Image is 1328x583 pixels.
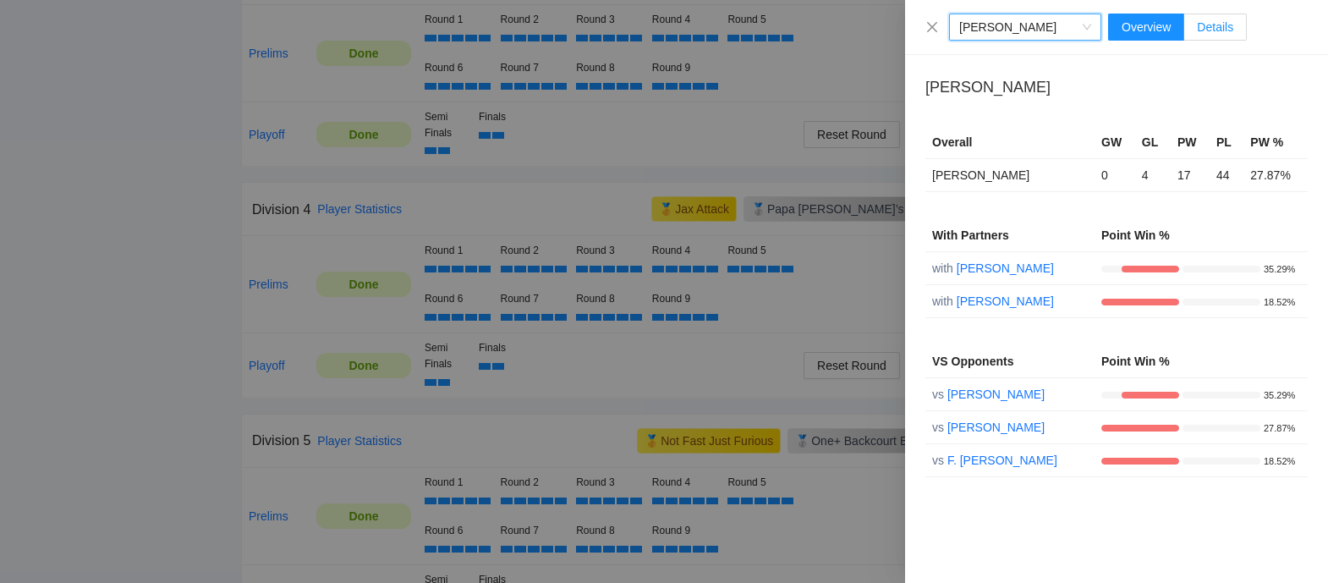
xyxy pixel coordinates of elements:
a: F. [PERSON_NAME] [947,454,1057,467]
td: 4 [1135,159,1171,192]
td: 27.87 % [1243,159,1308,192]
span: with [932,294,953,308]
div: With Partners [932,226,1088,245]
div: Point Win % [1101,226,1301,245]
div: VS Opponents [932,352,1088,371]
span: Overview [1122,20,1171,34]
div: [PERSON_NAME] [925,75,1308,126]
div: GL [1142,133,1164,151]
div: GW [1101,133,1128,151]
span: vs [932,388,944,401]
div: PW [1177,133,1203,151]
span: with [932,261,953,275]
td: 17 [1171,159,1210,192]
a: [PERSON_NAME] [957,261,1054,275]
span: vs [932,454,944,467]
span: vs [932,421,944,434]
td: 0 [1095,159,1135,192]
div: Point Win % [1101,352,1301,371]
a: [PERSON_NAME] [947,388,1045,401]
div: PW % [1250,133,1301,151]
td: 44 [1210,159,1243,192]
span: Details [1197,20,1233,34]
div: Overall [932,133,1088,151]
span: close [925,20,939,34]
span: Brian Zagula [959,14,1091,40]
button: Close [925,20,939,35]
td: [PERSON_NAME] [925,159,1095,192]
a: [PERSON_NAME] [957,294,1054,308]
div: PL [1216,133,1237,151]
a: [PERSON_NAME] [947,421,1045,434]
